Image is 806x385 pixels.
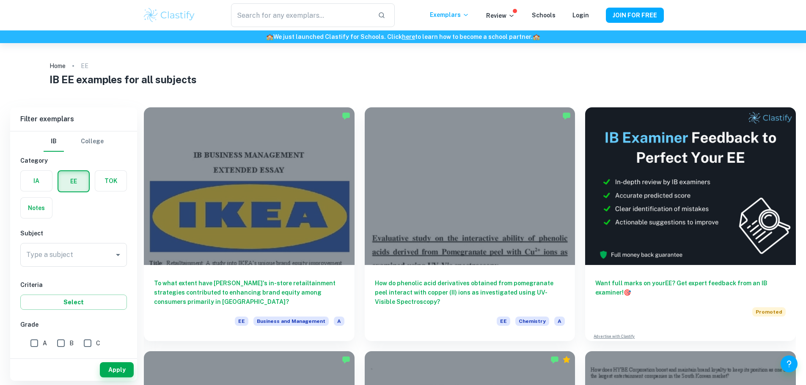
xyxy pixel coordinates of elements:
[752,307,786,317] span: Promoted
[95,171,127,191] button: TOK
[402,33,415,40] a: here
[20,320,127,329] h6: Grade
[550,355,559,364] img: Marked
[533,33,540,40] span: 🏫
[96,339,100,348] span: C
[81,61,88,71] p: EE
[515,317,549,326] span: Chemistry
[562,112,571,120] img: Marked
[365,107,575,341] a: How do phenolic acid derivatives obtained from pomegranate peel interact with copper (II) ions as...
[562,355,571,364] div: Premium
[50,72,756,87] h1: IB EE examples for all subjects
[486,11,515,20] p: Review
[231,3,371,27] input: Search for any exemplars...
[594,333,635,339] a: Advertise with Clastify
[112,249,124,261] button: Open
[554,317,565,326] span: A
[585,107,796,341] a: Want full marks on yourEE? Get expert feedback from an IB examiner!PromotedAdvertise with Clastify
[572,12,589,19] a: Login
[253,317,329,326] span: Business and Management
[585,107,796,265] img: Thumbnail
[342,112,350,120] img: Marked
[20,229,127,238] h6: Subject
[81,131,104,152] button: College
[21,171,52,191] button: IA
[144,107,355,341] a: To what extent have [PERSON_NAME]'s in-store retailtainment strategies contributed to enhancing b...
[532,12,556,19] a: Schools
[143,7,196,24] img: Clastify logo
[44,131,64,152] button: IB
[43,339,47,348] span: A
[21,198,52,218] button: Notes
[20,280,127,289] h6: Criteria
[2,32,804,41] h6: We just launched Clastify for Schools. Click to learn how to become a school partner.
[20,156,127,165] h6: Category
[606,8,664,23] button: JOIN FOR FREE
[235,317,248,326] span: EE
[624,289,631,296] span: 🎯
[430,10,469,19] p: Exemplars
[58,171,89,191] button: EE
[342,355,350,364] img: Marked
[334,317,344,326] span: A
[44,131,104,152] div: Filter type choice
[20,295,127,310] button: Select
[50,60,66,72] a: Home
[266,33,273,40] span: 🏫
[69,339,74,348] span: B
[10,107,137,131] h6: Filter exemplars
[154,279,344,306] h6: To what extent have [PERSON_NAME]'s in-store retailtainment strategies contributed to enhancing b...
[375,279,565,306] h6: How do phenolic acid derivatives obtained from pomegranate peel interact with copper (II) ions as...
[100,362,134,377] button: Apply
[781,355,798,372] button: Help and Feedback
[595,279,786,297] h6: Want full marks on your EE ? Get expert feedback from an IB examiner!
[497,317,510,326] span: EE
